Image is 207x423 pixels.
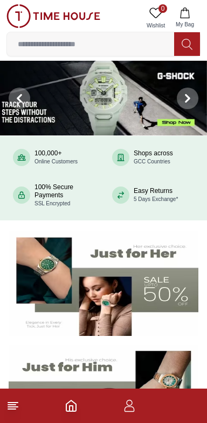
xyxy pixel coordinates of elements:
[134,196,178,202] span: 5 Days Exchange*
[134,149,173,166] div: Shops across
[142,21,169,30] span: Wishlist
[6,4,100,28] img: ...
[34,183,95,207] div: 100% Secure Payments
[169,4,201,32] button: My Bag
[158,4,167,13] span: 0
[34,200,70,206] span: SSL Encrypted
[34,149,78,166] div: 100,000+
[34,159,78,164] span: Online Customers
[134,187,178,203] div: Easy Returns
[134,159,170,164] span: GCC Countries
[171,20,198,28] span: My Bag
[65,399,78,412] a: Home
[9,231,198,336] img: Women's Watches Banner
[142,4,169,32] a: 0Wishlist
